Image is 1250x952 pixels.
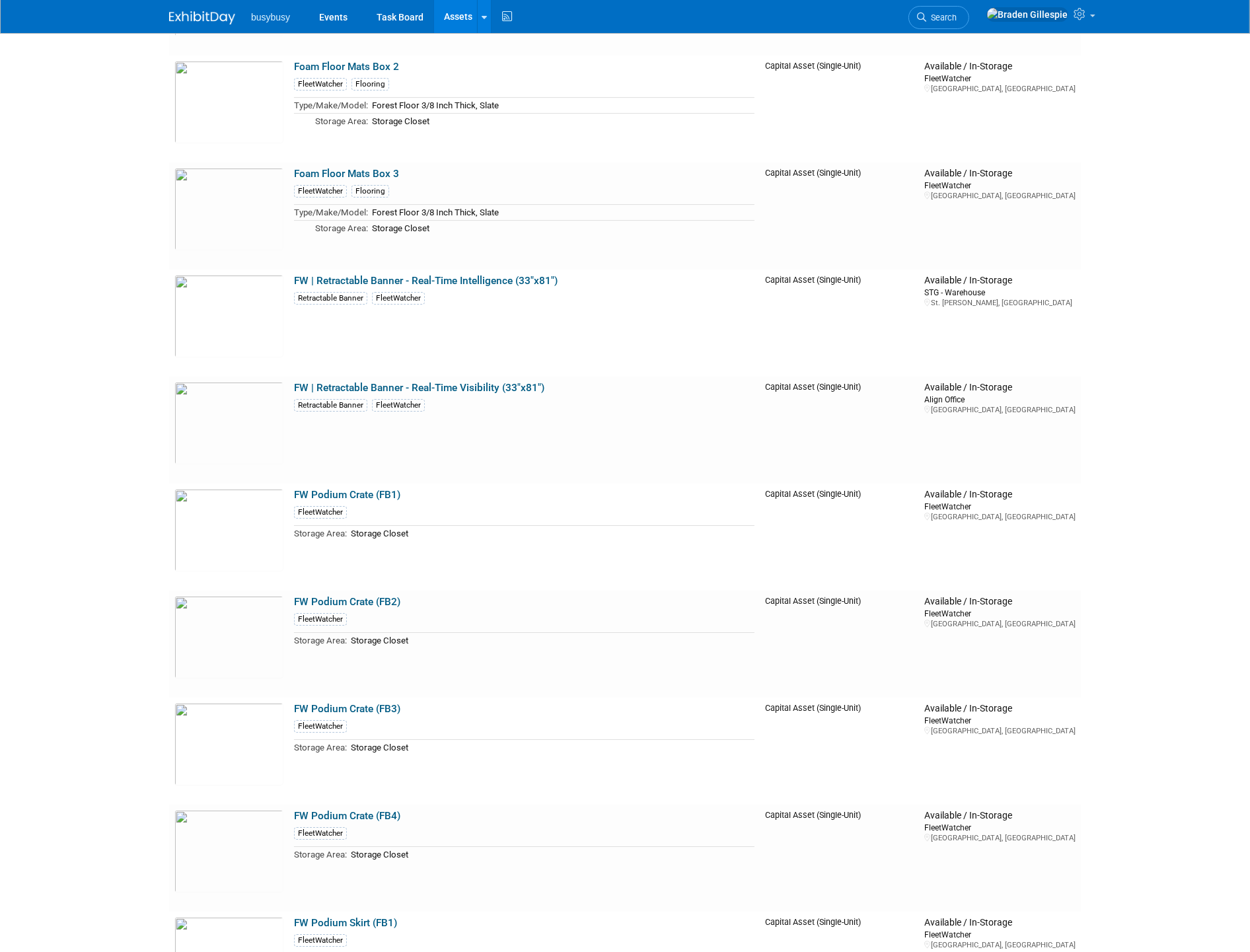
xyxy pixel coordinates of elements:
span: Storage Area: [294,529,347,538]
div: Available / In-Storage [924,382,1076,394]
img: Braden Gillespie [986,7,1068,22]
div: FleetWatcher [294,78,347,91]
a: FW Podium Crate (FB1) [294,489,400,501]
div: FleetWatcher [294,185,347,198]
a: FW | Retractable Banner - Real-Time Visibility (33"x81") [294,382,544,394]
div: FleetWatcher [294,720,347,733]
div: Available / In-Storage [924,703,1076,715]
div: FleetWatcher [924,715,1076,726]
div: FleetWatcher [924,608,1076,619]
td: Storage Closet [347,526,754,541]
div: [GEOGRAPHIC_DATA], [GEOGRAPHIC_DATA] [924,84,1076,94]
div: [GEOGRAPHIC_DATA], [GEOGRAPHIC_DATA] [924,940,1076,950]
div: FleetWatcher [372,292,425,305]
div: FleetWatcher [294,613,347,626]
div: Available / In-Storage [924,596,1076,608]
div: FleetWatcher [924,73,1076,84]
div: St. [PERSON_NAME], [GEOGRAPHIC_DATA] [924,298,1076,308]
a: Search [908,6,969,29]
td: Storage Closet [347,633,754,648]
div: FleetWatcher [924,929,1076,940]
div: [GEOGRAPHIC_DATA], [GEOGRAPHIC_DATA] [924,619,1076,629]
td: Capital Asset (Single-Unit) [760,163,919,270]
td: Capital Asset (Single-Unit) [760,698,919,805]
div: Available / In-Storage [924,61,1076,73]
div: FleetWatcher [294,934,347,947]
a: FW Podium Crate (FB4) [294,810,400,822]
div: FleetWatcher [924,501,1076,512]
div: Available / In-Storage [924,917,1076,929]
div: Retractable Banner [294,399,367,412]
div: FleetWatcher [294,506,347,519]
div: FleetWatcher [294,827,347,840]
td: Storage Closet [347,740,754,755]
div: Available / In-Storage [924,489,1076,501]
div: Retractable Banner [294,292,367,305]
div: FleetWatcher [924,822,1076,833]
span: Storage Area: [294,850,347,860]
td: Storage Closet [347,847,754,862]
a: FW Podium Skirt (FB1) [294,917,397,929]
span: Storage Area: [294,743,347,752]
span: Search [926,13,957,22]
div: STG - Warehouse [924,287,1076,298]
div: [GEOGRAPHIC_DATA], [GEOGRAPHIC_DATA] [924,833,1076,843]
td: Forest Floor 3/8 Inch Thick, Slate [368,205,754,221]
span: Storage Area: [294,636,347,645]
div: Available / In-Storage [924,168,1076,180]
td: Forest Floor 3/8 Inch Thick, Slate [368,98,754,114]
span: busybusy [251,12,290,22]
div: FleetWatcher [372,399,425,412]
img: ExhibitDay [169,11,235,24]
td: Capital Asset (Single-Unit) [760,591,919,698]
td: Storage Closet [368,113,754,128]
a: Foam Floor Mats Box 2 [294,61,399,73]
span: Storage Area: [315,116,368,126]
td: Capital Asset (Single-Unit) [760,270,919,377]
td: Capital Asset (Single-Unit) [760,805,919,912]
div: Available / In-Storage [924,810,1076,822]
td: Capital Asset (Single-Unit) [760,55,919,163]
div: Align Office [924,394,1076,405]
td: Type/Make/Model: [294,98,368,114]
span: Storage Area: [315,223,368,233]
a: FW Podium Crate (FB2) [294,596,400,608]
a: Foam Floor Mats Box 3 [294,168,399,180]
div: Flooring [351,78,389,91]
div: [GEOGRAPHIC_DATA], [GEOGRAPHIC_DATA] [924,512,1076,522]
div: Available / In-Storage [924,275,1076,287]
div: [GEOGRAPHIC_DATA], [GEOGRAPHIC_DATA] [924,405,1076,415]
td: Capital Asset (Single-Unit) [760,484,919,591]
div: [GEOGRAPHIC_DATA], [GEOGRAPHIC_DATA] [924,726,1076,736]
div: [GEOGRAPHIC_DATA], [GEOGRAPHIC_DATA] [924,191,1076,201]
div: FleetWatcher [924,180,1076,191]
div: Flooring [351,185,389,198]
a: FW | Retractable Banner - Real-Time Intelligence (33"x81") [294,275,558,287]
td: Type/Make/Model: [294,205,368,221]
td: Storage Closet [368,220,754,235]
td: Capital Asset (Single-Unit) [760,377,919,484]
a: FW Podium Crate (FB3) [294,703,400,715]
